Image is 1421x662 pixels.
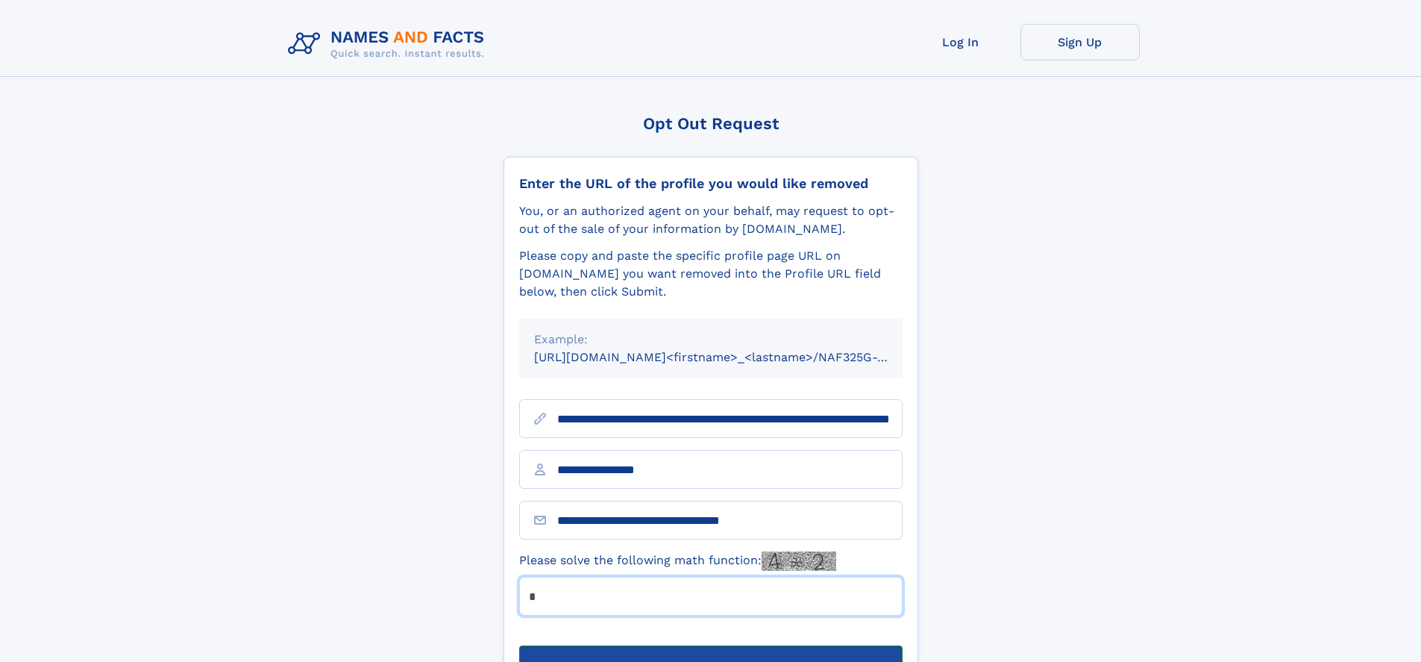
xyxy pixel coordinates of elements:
[519,247,903,301] div: Please copy and paste the specific profile page URL on [DOMAIN_NAME] you want removed into the Pr...
[519,202,903,238] div: You, or an authorized agent on your behalf, may request to opt-out of the sale of your informatio...
[504,114,918,133] div: Opt Out Request
[534,331,888,349] div: Example:
[519,552,836,571] label: Please solve the following math function:
[1020,24,1140,60] a: Sign Up
[282,24,497,64] img: Logo Names and Facts
[519,175,903,192] div: Enter the URL of the profile you would like removed
[901,24,1020,60] a: Log In
[534,350,931,364] small: [URL][DOMAIN_NAME]<firstname>_<lastname>/NAF325G-xxxxxxxx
